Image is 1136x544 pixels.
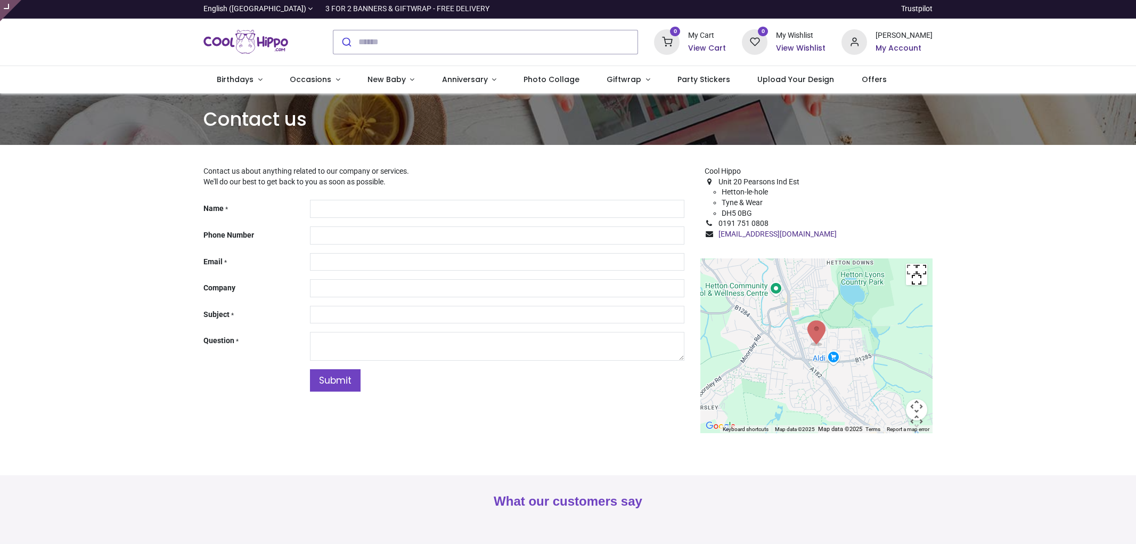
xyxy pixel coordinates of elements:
span: Name [203,204,224,213]
span: Party Stickers [677,74,730,85]
button: Keyboard shortcuts [723,426,769,433]
p: Contact us about anything related to our company or services. We'll do our best to get back to yo... [203,166,684,187]
a: Occasions [276,66,354,94]
span: Birthdays [217,74,254,85]
span: Offers [862,74,887,85]
span: Tyne & Wear [722,198,763,207]
button: Submit [333,30,358,54]
span: Company [203,283,235,292]
li: Cool Hippo [705,166,933,177]
a: View Cart [688,43,726,54]
button: Map camera controls [906,399,927,420]
span: Phone Number [203,231,254,239]
a: 0 [742,37,767,45]
a: Birthdays [203,66,276,94]
div: [PERSON_NAME] [876,30,933,41]
div: Map data ©2025 [818,425,862,433]
span: New Baby [367,74,406,85]
span: Anniversary [442,74,488,85]
span: ​Unit 20 Pearsons Ind Est [718,177,799,186]
span: Photo Collage [524,74,579,85]
div: 3 FOR 2 BANNERS & GIFTWRAP - FREE DELIVERY [325,4,489,14]
a: [EMAIL_ADDRESS][DOMAIN_NAME] [718,230,837,238]
span: 0191 751 0808 [718,219,769,228]
a: Giftwrap [593,66,664,94]
a: Terms [865,426,880,432]
div: My Wishlist [776,30,826,41]
a: Logo of Cool Hippo [203,27,289,57]
span: Question [203,336,234,345]
sup: 0 [670,27,680,37]
a: Open this area in Google Maps (opens a new window) [703,419,738,433]
a: Report a map error [887,426,929,432]
a: My Account [876,43,933,54]
span: Email [203,257,223,266]
a: 0 [654,37,680,45]
img: Cool Hippo [203,27,289,57]
a: View Wishlist [776,43,826,54]
div: My Cart [688,30,726,41]
h2: What our customers say [203,492,933,510]
a: Anniversary [428,66,510,94]
a: English ([GEOGRAPHIC_DATA]) [203,4,313,14]
span: DH5 0BG [722,209,752,217]
img: Google [703,419,738,433]
span: Hetton-le-hole [722,188,768,196]
span: Giftwrap [607,74,641,85]
span: Upload Your Design [757,74,834,85]
button: Toggle fullscreen view [906,264,927,285]
sup: 0 [758,27,768,37]
a: Submit [310,369,361,392]
span: Occasions [290,74,331,85]
div: Map data ©2025 [772,426,818,433]
span: Subject [203,310,230,319]
h1: Contact us [203,106,933,132]
a: New Baby [354,66,428,94]
a: Trustpilot [901,4,933,14]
